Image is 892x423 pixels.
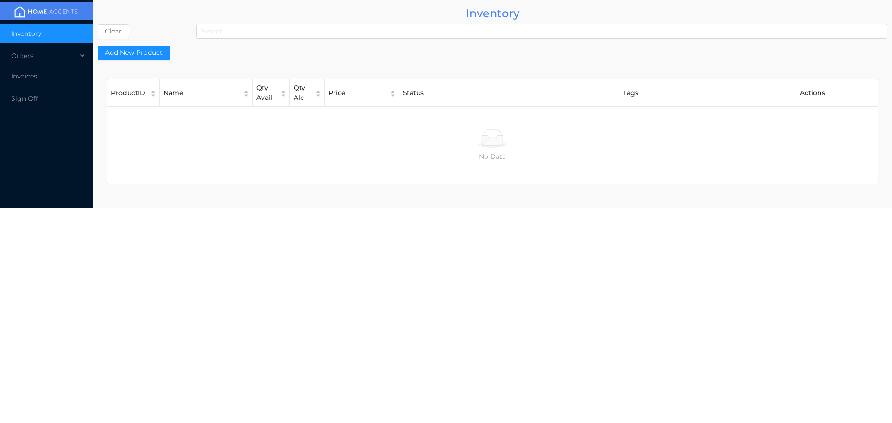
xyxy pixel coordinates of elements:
[315,89,321,91] i: icon: caret-up
[403,88,615,98] div: Status
[390,93,396,95] i: icon: caret-down
[294,83,310,103] div: Qty Alc
[623,88,793,98] div: Tags
[281,93,287,95] i: icon: caret-down
[389,89,396,97] div: Sort
[151,93,157,95] i: icon: caret-down
[11,94,38,103] span: Sign Off
[390,89,396,91] i: icon: caret-up
[243,89,249,91] i: icon: caret-up
[256,83,275,103] div: Qty Avail
[243,93,249,95] i: icon: caret-down
[115,151,870,162] p: No Data
[98,24,129,39] button: Clear
[315,93,321,95] i: icon: caret-down
[196,24,887,39] input: Search...
[800,88,874,98] div: Actions
[11,29,41,38] span: Inventory
[111,88,145,98] div: ProductID
[98,5,887,22] div: Inventory
[280,89,287,97] div: Sort
[243,89,249,97] div: Sort
[11,72,37,80] span: Invoices
[315,89,321,97] div: Sort
[164,88,238,98] div: Name
[98,46,170,60] button: Add New Product
[11,5,81,19] img: mainBanner
[151,89,157,91] i: icon: caret-up
[328,88,385,98] div: Price
[150,89,157,97] div: Sort
[281,89,287,91] i: icon: caret-up
[478,129,507,148] img: No Data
